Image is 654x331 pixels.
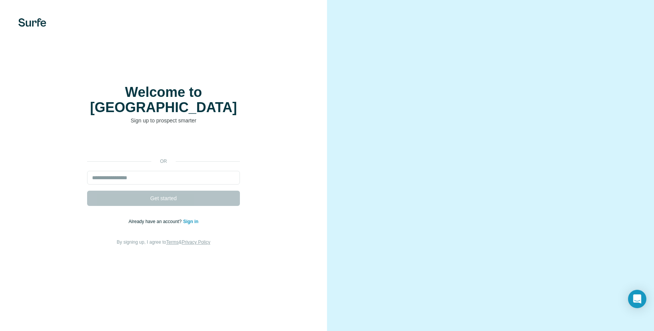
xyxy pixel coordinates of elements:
span: Already have an account? [129,219,183,224]
a: Terms [166,239,179,245]
h1: Welcome to [GEOGRAPHIC_DATA] [87,85,240,115]
iframe: Sign in with Google Button [83,136,244,153]
a: Sign in [183,219,198,224]
span: By signing up, I agree to & [117,239,210,245]
div: Open Intercom Messenger [628,290,646,308]
p: Sign up to prospect smarter [87,117,240,124]
img: Surfe's logo [18,18,46,27]
p: or [151,158,176,165]
a: Privacy Policy [182,239,210,245]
